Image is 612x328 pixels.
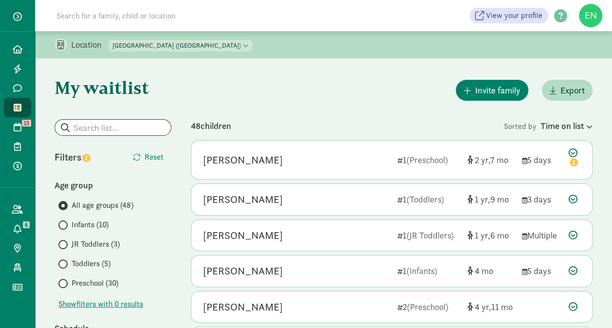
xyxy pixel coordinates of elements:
[71,39,109,51] p: Location
[4,219,31,238] a: 6
[490,230,509,241] span: 6
[397,153,460,166] div: 1
[203,263,283,279] div: Emmett Louk-Healy
[397,264,460,277] div: 1
[55,179,171,192] div: Age group
[203,152,283,168] div: Lana Kelly
[407,194,444,205] span: (Toddlers)
[467,193,514,206] div: [object Object]
[72,200,133,211] span: All age groups (48)
[522,153,561,166] div: 5 days
[467,229,514,242] div: [object Object]
[72,219,109,231] span: Infants (10)
[490,154,508,165] span: 7
[51,6,324,25] input: Search for a family, child or location
[522,264,561,277] div: 5 days
[486,10,542,21] span: View your profile
[490,194,509,205] span: 9
[55,78,171,97] h1: My waitlist
[456,80,528,101] button: Invite family
[475,265,493,276] span: 4
[522,193,561,206] div: 3 days
[58,298,143,310] span: Show filters with 0 results
[55,150,113,164] div: Filters
[203,299,283,315] div: Andie Neal
[397,300,460,313] div: 2
[407,265,437,276] span: (Infants)
[23,221,30,228] span: 6
[191,119,504,132] div: 48 children
[542,80,593,101] button: Export
[58,298,143,310] button: Showfilters with 0 results
[72,277,118,289] span: Preschool (30)
[522,229,561,242] div: Multiple
[203,228,283,243] div: Lianna Downs
[467,153,514,166] div: [object Object]
[72,258,111,270] span: Toddlers (5)
[407,154,448,165] span: (Preschool)
[407,301,448,312] span: (Preschool)
[491,301,513,312] span: 11
[397,229,460,242] div: 1
[407,230,454,241] span: (JR Toddlers)
[203,192,283,207] div: Quade Vaughan
[72,238,120,250] span: JR Toddlers (3)
[540,119,593,132] div: Time on list
[563,281,612,328] iframe: Chat Widget
[125,147,171,167] button: Reset
[469,8,548,23] a: View your profile
[4,117,31,137] a: 13
[504,119,593,132] div: Sorted by
[475,301,491,312] span: 4
[467,264,514,277] div: [object Object]
[397,193,460,206] div: 1
[475,154,490,165] span: 2
[22,120,31,127] span: 13
[475,230,490,241] span: 1
[145,151,164,163] span: Reset
[55,120,171,135] input: Search list...
[560,84,585,97] span: Export
[467,300,514,313] div: [object Object]
[475,84,520,97] span: Invite family
[475,194,490,205] span: 1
